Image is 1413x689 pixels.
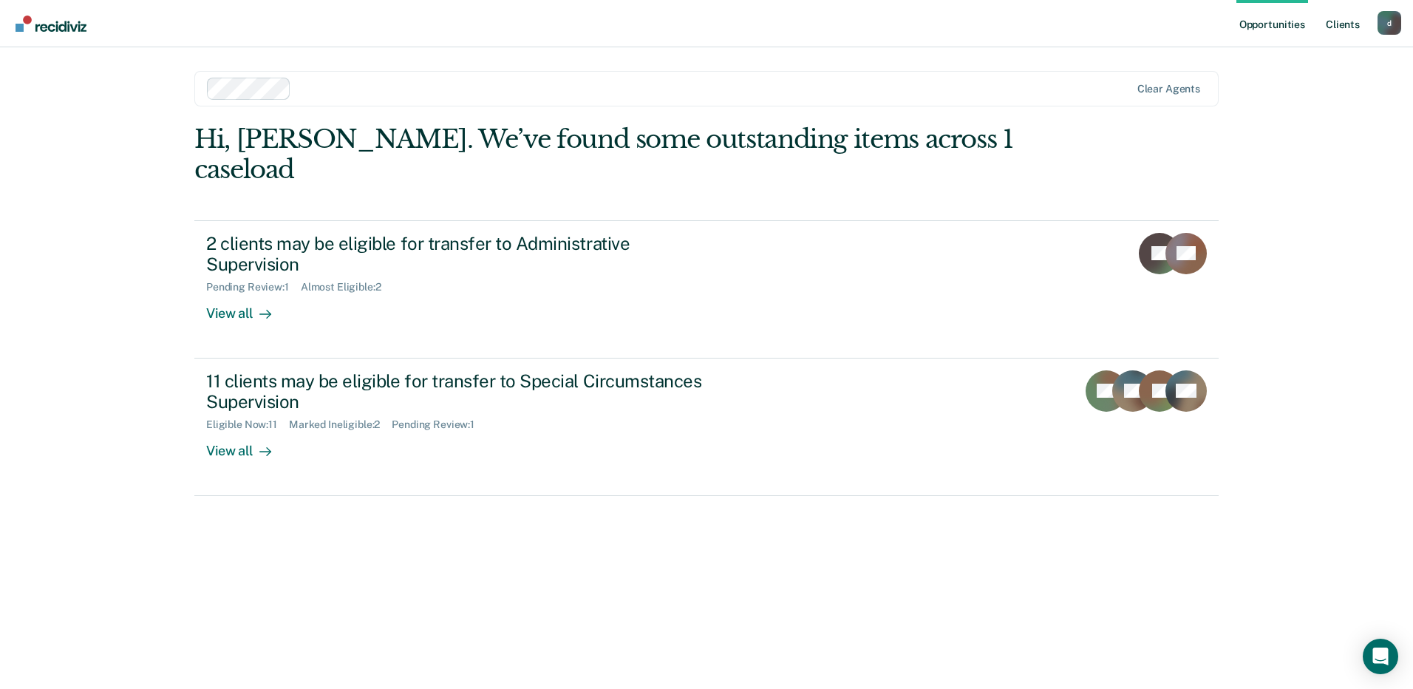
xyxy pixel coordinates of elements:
[289,418,392,431] div: Marked Ineligible : 2
[206,281,301,293] div: Pending Review : 1
[16,16,86,32] img: Recidiviz
[206,418,289,431] div: Eligible Now : 11
[206,431,289,460] div: View all
[206,370,725,413] div: 11 clients may be eligible for transfer to Special Circumstances Supervision
[1363,639,1398,674] div: Open Intercom Messenger
[1378,11,1401,35] div: d
[1137,83,1200,95] div: Clear agents
[206,233,725,276] div: 2 clients may be eligible for transfer to Administrative Supervision
[194,124,1014,185] div: Hi, [PERSON_NAME]. We’ve found some outstanding items across 1 caseload
[392,418,486,431] div: Pending Review : 1
[301,281,393,293] div: Almost Eligible : 2
[194,359,1219,496] a: 11 clients may be eligible for transfer to Special Circumstances SupervisionEligible Now:11Marked...
[194,220,1219,359] a: 2 clients may be eligible for transfer to Administrative SupervisionPending Review:1Almost Eligib...
[206,293,289,322] div: View all
[1378,11,1401,35] button: Profile dropdown button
